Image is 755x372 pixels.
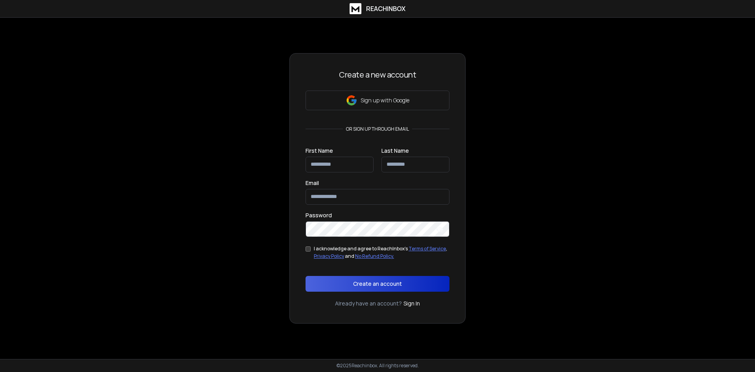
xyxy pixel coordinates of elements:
[306,276,449,292] button: Create an account
[306,148,333,154] label: First Name
[350,3,361,14] img: logo
[335,300,402,307] p: Already have an account?
[337,363,419,369] p: © 2025 Reachinbox. All rights reserved.
[409,245,446,252] a: Terms of Service
[403,300,420,307] a: Sign In
[306,213,332,218] label: Password
[306,91,449,110] button: Sign up with Google
[350,3,405,14] a: ReachInbox
[314,245,449,260] div: I acknowledge and agree to ReachInbox's , and
[381,148,409,154] label: Last Name
[343,126,412,132] p: or sign up through email
[306,180,319,186] label: Email
[361,96,409,104] p: Sign up with Google
[306,69,449,80] h3: Create a new account
[366,4,405,13] h1: ReachInbox
[355,253,394,259] a: No Refund Policy.
[314,253,344,259] a: Privacy Policy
